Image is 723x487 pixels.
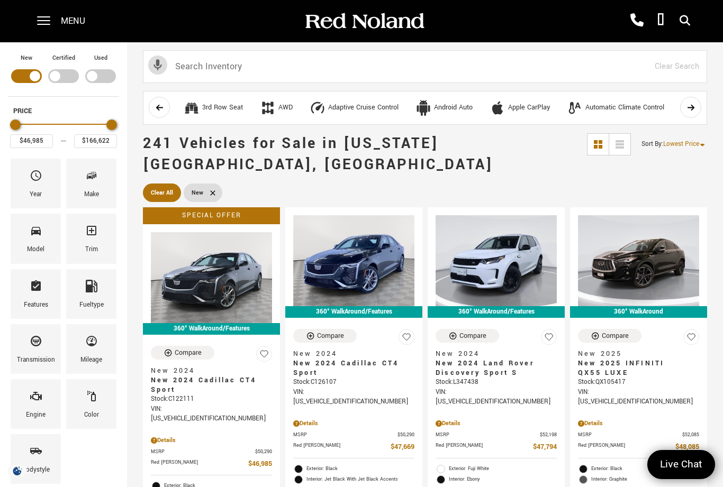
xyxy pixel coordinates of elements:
a: MSRP $52,198 [436,431,557,439]
span: $50,290 [397,431,414,439]
div: Fueltype [79,299,104,311]
div: Automatic Climate Control [585,103,664,113]
div: FueltypeFueltype [66,269,116,319]
div: Pricing Details - New 2025 INFINITI QX55 LUXE AWD [578,419,699,428]
span: MSRP [578,431,682,439]
div: Stock : L347438 [436,378,557,387]
a: New 2024New 2024 Cadillac CT4 Sport [151,366,272,394]
svg: Click to toggle on voice search [148,56,167,75]
span: Year [30,167,42,189]
div: Pricing Details - New 2024 Cadillac CT4 Sport [293,419,414,428]
div: Compare [317,331,344,341]
div: Special Offer [143,207,280,224]
span: Model [30,222,42,244]
a: MSRP $50,290 [151,448,272,456]
div: FeaturesFeatures [11,269,61,319]
span: Mileage [85,332,98,354]
div: Adaptive Cruise Control [310,100,326,116]
span: Red [PERSON_NAME] [436,442,533,453]
div: Make [84,189,99,200]
div: Compare [175,348,202,357]
div: 360° WalkAround [570,306,707,318]
span: Color [85,387,98,409]
button: Automatic Climate ControlAutomatic Climate Control [561,97,670,119]
div: VIN: [US_VEHICLE_IDENTIFICATION_NUMBER] [293,388,414,407]
a: Red [PERSON_NAME] $47,794 [436,442,557,453]
span: MSRP [151,448,255,456]
button: Compare Vehicle [293,329,357,343]
section: Click to Open Cookie Consent Modal [5,465,30,476]
div: Filter by Vehicle Type [8,53,119,96]
span: Red [PERSON_NAME] [293,442,391,453]
button: Compare Vehicle [436,329,499,343]
div: Price [10,116,117,148]
div: YearYear [11,159,61,208]
span: New 2024 Cadillac CT4 Sport [293,359,406,378]
img: 2024 Land Rover Discovery Sport S [436,215,557,306]
span: Transmission [30,332,42,354]
img: 2024 Cadillac CT4 Sport [151,232,272,323]
div: MakeMake [66,159,116,208]
span: MSRP [436,431,540,439]
button: Compare Vehicle [578,329,641,343]
a: MSRP $50,290 [293,431,414,439]
span: Exterior: Black [306,464,414,474]
span: $47,794 [533,442,557,453]
span: 241 Vehicles for Sale in [US_STATE][GEOGRAPHIC_DATA], [GEOGRAPHIC_DATA] [143,133,493,175]
span: New [192,186,203,199]
button: Save Vehicle [541,329,557,350]
div: VIN: [US_VEHICLE_IDENTIFICATION_NUMBER] [436,388,557,407]
span: Clear All [151,186,173,199]
div: EngineEngine [11,379,61,429]
div: ColorColor [66,379,116,429]
button: Save Vehicle [399,329,414,350]
h5: Price [13,106,114,116]
div: Year [30,189,42,200]
div: Stock : C126107 [293,378,414,387]
span: Interior: Graphite [591,474,699,485]
button: Save Vehicle [256,346,272,366]
span: Live Chat [655,457,708,472]
div: Compare [602,331,629,341]
input: Maximum [74,134,117,148]
input: Search Inventory [143,50,707,83]
div: Adaptive Cruise Control [328,103,399,113]
span: New 2024 [151,366,264,375]
img: 2024 Cadillac CT4 Sport [293,215,414,306]
div: MileageMileage [66,324,116,374]
a: New 2025New 2025 INFINITI QX55 LUXE [578,349,699,378]
span: New 2025 INFINITI QX55 LUXE [578,359,691,378]
div: AWD [260,100,276,116]
div: 3rd Row Seat [184,100,200,116]
span: Interior: Jet Black With Jet Black Accents [306,474,414,485]
span: $46,985 [248,458,272,470]
span: Trim [85,222,98,244]
span: Fueltype [85,277,98,299]
span: New 2024 [436,349,549,359]
span: Engine [30,387,42,409]
div: Android Auto [415,100,431,116]
span: Red [PERSON_NAME] [151,458,248,470]
a: Red [PERSON_NAME] $46,985 [151,458,272,470]
div: 360° WalkAround/Features [428,306,565,318]
button: scroll left [149,97,170,118]
button: 3rd Row Seat3rd Row Seat [178,97,249,119]
span: New 2024 Land Rover Discovery Sport S [436,359,549,378]
div: VIN: [US_VEHICLE_IDENTIFICATION_NUMBER] [151,405,272,424]
div: Engine [26,409,46,421]
span: Make [85,167,98,189]
button: scroll right [680,97,701,118]
span: New 2025 [578,349,691,359]
div: Model [27,244,44,255]
img: Opt-Out Icon [5,465,30,476]
div: ModelModel [11,214,61,263]
div: AWD [278,103,293,113]
button: Android AutoAndroid Auto [410,97,478,119]
button: Save Vehicle [683,329,699,350]
div: Color [84,409,99,421]
span: Lowest Price [663,140,699,149]
span: MSRP [293,431,397,439]
div: Pricing Details - New 2024 Land Rover Discovery Sport S With Navigation & 4WD [436,419,557,428]
div: Minimum Price [10,120,21,130]
div: 360° WalkAround/Features [143,323,280,335]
